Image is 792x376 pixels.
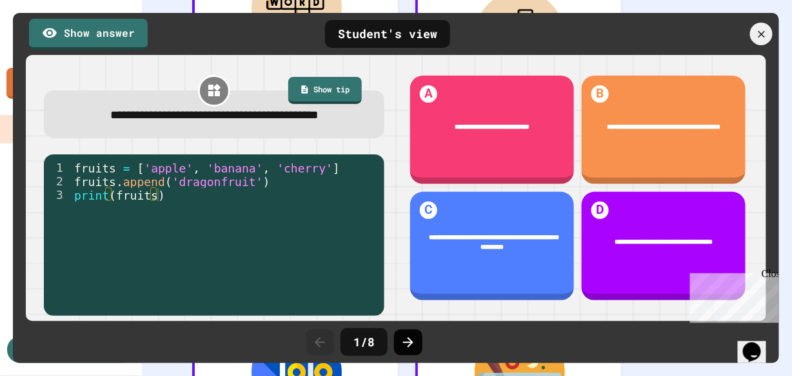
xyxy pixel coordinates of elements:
a: Show tip [288,77,362,104]
div: 1 / 8 [341,328,388,356]
iframe: chat widget [738,324,779,363]
div: Chat with us now!Close [5,5,89,82]
h1: A [420,85,437,103]
div: 1 [44,161,72,174]
h1: D [591,202,609,219]
iframe: chat widget [685,268,779,323]
h1: C [420,202,437,219]
div: Student's view [325,20,450,48]
a: Show answer [29,19,148,50]
div: 2 [44,174,72,188]
h1: B [591,85,609,103]
div: 3 [44,188,72,202]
